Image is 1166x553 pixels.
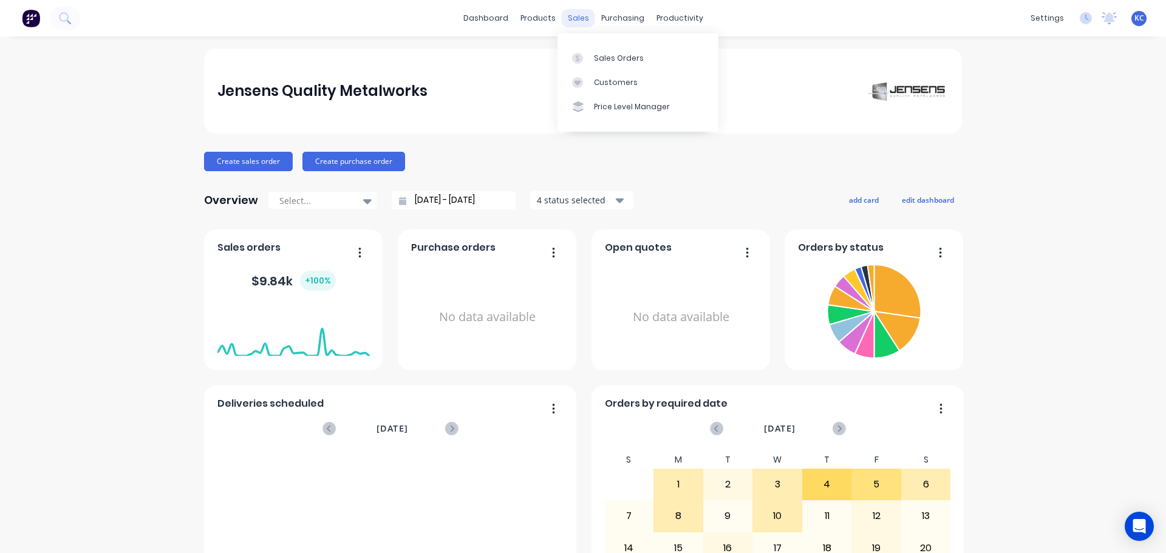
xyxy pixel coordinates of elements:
a: Customers [557,70,718,95]
button: add card [841,192,887,208]
div: 6 [902,469,950,500]
div: F [851,451,901,469]
div: 5 [852,469,901,500]
div: settings [1025,9,1070,27]
div: Overview [204,188,258,212]
button: 4 status selected [530,191,633,209]
button: edit dashboard [894,192,962,208]
div: sales [562,9,595,27]
div: M [653,451,703,469]
div: W [752,451,802,469]
div: T [802,451,852,469]
span: KC [1134,13,1144,24]
div: 9 [704,501,752,531]
div: No data available [605,260,757,375]
div: 3 [753,469,802,500]
span: Deliveries scheduled [217,396,324,411]
span: Open quotes [605,240,672,255]
div: 1 [654,469,703,500]
div: 7 [605,501,653,531]
div: Jensens Quality Metalworks [217,79,428,103]
div: purchasing [595,9,650,27]
span: [DATE] [377,422,408,435]
div: Price Level Manager [594,101,670,112]
a: Sales Orders [557,46,718,70]
div: No data available [411,260,564,375]
div: 2 [704,469,752,500]
span: Purchase orders [411,240,496,255]
div: T [703,451,753,469]
div: S [901,451,951,469]
div: 13 [902,501,950,531]
a: Price Level Manager [557,95,718,119]
div: products [514,9,562,27]
div: Customers [594,77,638,88]
button: Create sales order [204,152,293,171]
span: Sales orders [217,240,281,255]
div: $ 9.84k [251,271,336,291]
span: [DATE] [764,422,796,435]
img: Factory [22,9,40,27]
div: Sales Orders [594,53,644,64]
img: Jensens Quality Metalworks [864,78,949,104]
div: 12 [852,501,901,531]
div: Open Intercom Messenger [1125,512,1154,541]
a: dashboard [457,9,514,27]
span: Orders by status [798,240,884,255]
span: Orders by required date [605,396,728,411]
div: 4 [803,469,851,500]
div: S [604,451,654,469]
div: productivity [650,9,709,27]
div: 11 [803,501,851,531]
div: 4 status selected [537,194,613,206]
button: Create purchase order [302,152,405,171]
div: 10 [753,501,802,531]
div: + 100 % [300,271,336,291]
div: 8 [654,501,703,531]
